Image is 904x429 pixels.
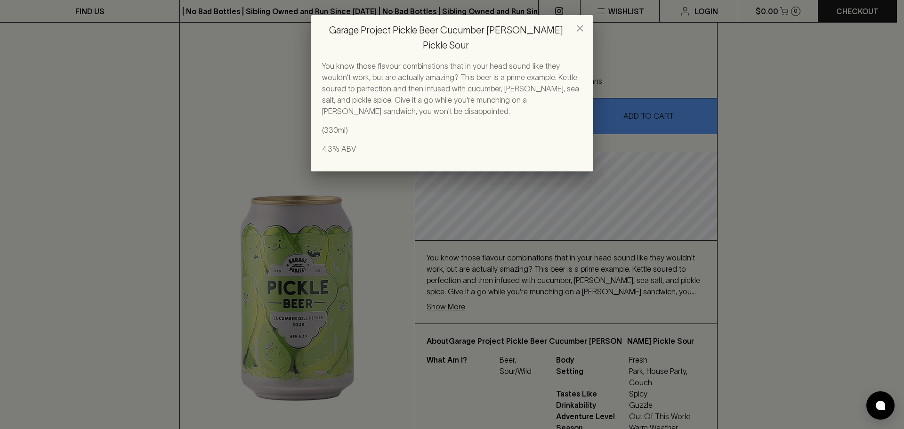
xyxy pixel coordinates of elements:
[322,124,582,136] p: (330ml)
[322,143,582,154] p: 4.3% ABV
[311,15,593,60] h2: Garage Project Pickle Beer Cucumber [PERSON_NAME] Pickle Sour
[876,401,885,410] img: bubble-icon
[322,60,582,117] p: You know those flavour combinations that in your head sound like they wouldn't work, but are actu...
[571,19,589,38] button: close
